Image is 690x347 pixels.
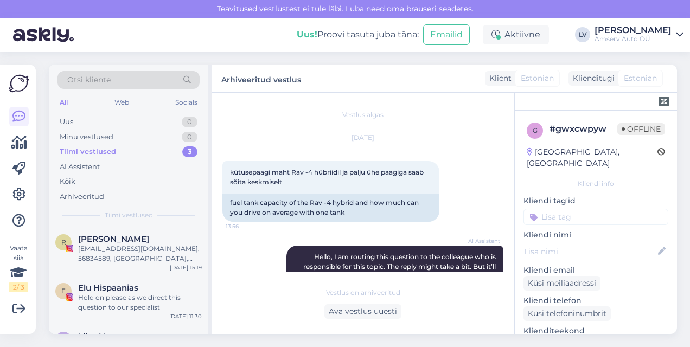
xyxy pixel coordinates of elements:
[459,237,500,245] span: AI Assistent
[523,209,668,225] input: Lisa tag
[523,295,668,306] p: Kliendi telefon
[595,26,672,35] div: [PERSON_NAME]
[182,132,197,143] div: 0
[523,276,600,291] div: Küsi meiliaadressi
[61,287,66,295] span: E
[222,110,503,120] div: Vestlus algas
[60,117,73,127] div: Uus
[60,146,116,157] div: Tiimi vestlused
[423,24,470,45] button: Emailid
[230,168,425,186] span: kütusepaagi maht Rav -4 hübriidil ja palju ühe paagiga saab sõita keskmiselt
[78,234,149,244] span: Raul Urbel
[182,146,197,157] div: 3
[568,73,615,84] div: Klienditugi
[521,73,554,84] span: Estonian
[60,191,104,202] div: Arhiveeritud
[523,229,668,241] p: Kliendi nimi
[60,132,113,143] div: Minu vestlused
[60,176,75,187] div: Kõik
[575,27,590,42] div: LV
[523,195,668,207] p: Kliendi tag'id
[524,246,656,258] input: Lisa nimi
[182,117,197,127] div: 0
[61,238,66,246] span: R
[527,146,657,169] div: [GEOGRAPHIC_DATA], [GEOGRAPHIC_DATA]
[533,126,538,134] span: g
[9,282,28,292] div: 2 / 3
[624,73,657,84] span: Estonian
[483,25,549,44] div: Aktiivne
[78,332,123,342] span: Liisu Veem
[324,304,401,319] div: Ava vestlus uuesti
[78,283,138,293] span: Elu Hispaanias
[595,26,683,43] a: [PERSON_NAME]Amserv Auto OÜ
[173,95,200,110] div: Socials
[222,194,439,222] div: fuel tank capacity of the Rav -4 hybrid and how much can you drive on average with one tank
[303,253,497,280] span: Hello, I am routing this question to the colleague who is responsible for this topic. The reply m...
[659,97,669,106] img: zendesk
[617,123,665,135] span: Offline
[58,95,70,110] div: All
[169,312,202,320] div: [DATE] 11:30
[221,71,301,86] label: Arhiveeritud vestlus
[523,179,668,189] div: Kliendi info
[222,133,503,143] div: [DATE]
[226,222,266,230] span: 13:56
[78,293,202,312] div: Hold on please as we direct this question to our specialist
[485,73,512,84] div: Klient
[78,244,202,264] div: [EMAIL_ADDRESS][DOMAIN_NAME], 56834589, [GEOGRAPHIC_DATA], [PERSON_NAME], [GEOGRAPHIC_DATA] 8-8. ...
[595,35,672,43] div: Amserv Auto OÜ
[60,162,100,172] div: AI Assistent
[523,325,668,337] p: Klienditeekond
[9,73,29,94] img: Askly Logo
[550,123,617,136] div: # gwxcwpyw
[105,210,153,220] span: Tiimi vestlused
[523,265,668,276] p: Kliendi email
[297,29,317,40] b: Uus!
[297,28,419,41] div: Proovi tasuta juba täna:
[9,243,28,292] div: Vaata siia
[326,288,400,298] span: Vestlus on arhiveeritud
[170,264,202,272] div: [DATE] 15:19
[67,74,111,86] span: Otsi kliente
[523,306,611,321] div: Küsi telefoninumbrit
[112,95,131,110] div: Web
